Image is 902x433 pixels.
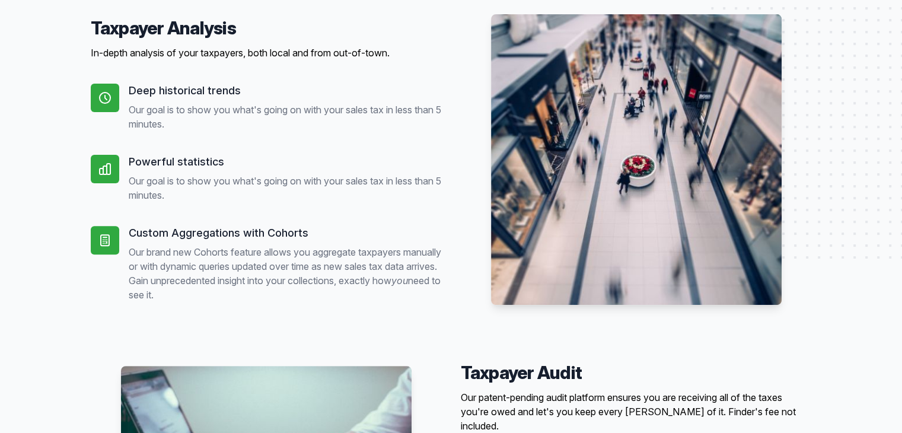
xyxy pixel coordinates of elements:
h4: Taxpayer Analysis [91,17,442,39]
h5: Deep historical trends [129,84,442,98]
h5: Custom Aggregations with Cohorts [129,226,442,240]
p: In-depth analysis of your taxpayers, both local and from out-of-town. [91,46,442,60]
p: Our goal is to show you what's going on with your sales tax in less than 5 minutes. [129,174,442,202]
p: Our goal is to show you what's going on with your sales tax in less than 5 minutes. [129,103,442,131]
h5: Powerful statistics [129,155,442,169]
p: Our brand new Cohorts feature allows you aggregate taxpayers manually or with dynamic queries upd... [129,245,442,302]
h4: Taxpayer Audit [461,362,812,383]
p: Our patent-pending audit platform ensures you are receiving all of the taxes you're owed and let'... [461,390,812,433]
em: you [391,275,408,286]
